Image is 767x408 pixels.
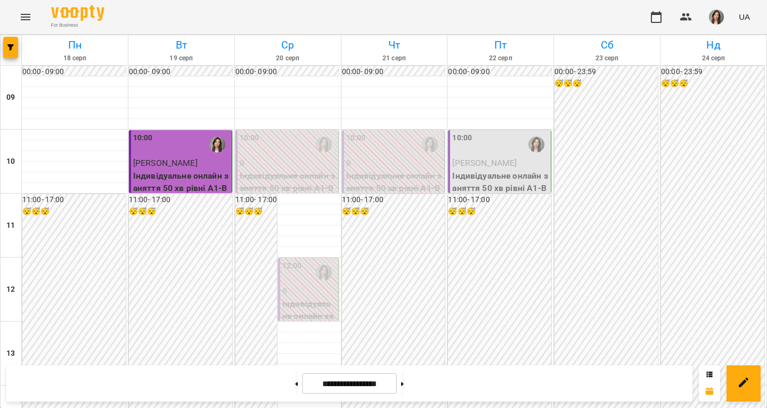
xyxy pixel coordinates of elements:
h6: 11:00 - 17:00 [342,194,445,206]
h6: Нд [662,37,765,53]
p: Індивідуальне онлайн заняття 50 хв рівні А1-В1 ([PERSON_NAME]) [346,170,443,207]
p: 0 [346,157,443,170]
img: Катя [316,265,332,281]
h6: 11:00 - 17:00 [448,194,551,206]
h6: Вт [130,37,233,53]
img: b4b2e5f79f680e558d085f26e0f4a95b.jpg [709,10,724,25]
h6: 😴😴😴 [129,206,232,218]
h6: 00:00 - 23:59 [661,66,764,78]
h6: 00:00 - 09:00 [342,66,445,78]
h6: 23 серп [556,53,658,63]
h6: 11:00 - 17:00 [235,194,277,206]
p: Індивідуальне онлайн заняття 50 хв рівні А1-В1 ([PERSON_NAME]) [240,170,336,207]
p: 0 [240,157,336,170]
h6: 22 серп [449,53,552,63]
h6: 19 серп [130,53,233,63]
label: 12:00 [282,260,302,272]
h6: Сб [556,37,658,53]
img: Катя [209,137,225,153]
button: UA [735,7,754,27]
label: 10:00 [346,132,366,144]
h6: 00:00 - 09:00 [235,66,339,78]
h6: 11 [6,220,15,231]
p: Індивідуальне онлайн заняття 50 хв рівні А1-В1 [452,170,549,207]
span: [PERSON_NAME] [133,158,198,168]
h6: 21 серп [343,53,446,63]
h6: 😴😴😴 [554,78,658,90]
h6: 20 серп [236,53,339,63]
label: 10:00 [452,132,472,144]
h6: Пт [449,37,552,53]
p: Індивідуальне онлайн заняття 50 хв рівні А1-В1 [133,170,230,207]
p: 0 [282,285,336,298]
h6: Чт [343,37,446,53]
h6: 00:00 - 09:00 [22,66,126,78]
h6: 24 серп [662,53,765,63]
label: 10:00 [240,132,259,144]
h6: 11:00 - 17:00 [22,194,126,206]
h6: 09 [6,92,15,103]
h6: 😴😴😴 [22,206,126,218]
p: Індивідуальне онлайн заняття 50 хв рівні А1-В1 ([PERSON_NAME]) [282,298,336,373]
h6: 😴😴😴 [661,78,764,90]
h6: 00:00 - 23:59 [554,66,658,78]
img: Катя [422,137,438,153]
h6: 18 серп [23,53,126,63]
h6: Ср [236,37,339,53]
h6: 00:00 - 09:00 [448,66,551,78]
h6: 13 [6,348,15,359]
span: [PERSON_NAME] [452,158,517,168]
button: Menu [13,4,38,30]
h6: 12 [6,284,15,295]
label: 10:00 [133,132,153,144]
img: Катя [316,137,332,153]
h6: 😴😴😴 [342,206,445,218]
h6: 😴😴😴 [448,206,551,218]
h6: 11:00 - 17:00 [129,194,232,206]
img: Voopty Logo [51,5,104,21]
h6: 00:00 - 09:00 [129,66,232,78]
img: Катя [528,137,544,153]
span: UA [739,11,750,22]
h6: 😴😴😴 [235,206,277,218]
h6: Пн [23,37,126,53]
h6: 10 [6,156,15,167]
span: For Business [51,22,104,29]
